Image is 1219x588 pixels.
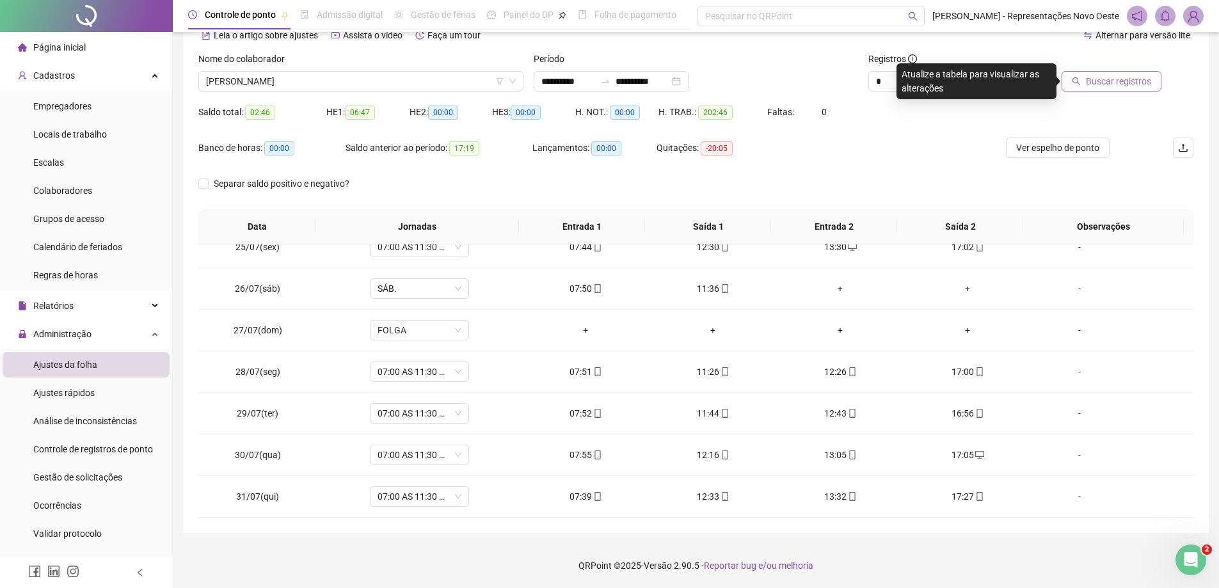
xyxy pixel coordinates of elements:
div: 12:30 [660,240,767,254]
span: Faltas: [767,107,796,117]
div: Quitações: [657,141,781,155]
div: 17:02 [914,240,1021,254]
label: Período [534,52,573,66]
th: Saída 1 [645,209,771,244]
span: lock [18,330,27,338]
div: 11:36 [660,282,767,296]
div: - [1042,365,1117,379]
div: Saldo total: [198,105,326,120]
span: Escalas [33,157,64,168]
span: mobile [592,367,602,376]
div: 07:51 [532,365,639,379]
th: Entrada 1 [519,209,645,244]
span: mobile [847,409,857,418]
span: 00:00 [591,141,621,155]
span: mobile [974,242,984,251]
span: Alternar para versão lite [1096,30,1190,40]
div: + [914,282,1021,296]
th: Observações [1023,209,1184,244]
span: 07:00 AS 11:30 AS 13:00 AS 16:30 PROMOTORES [378,445,461,465]
div: - [1042,406,1117,420]
span: mobile [847,450,857,459]
span: to [600,76,610,86]
span: Administração [33,329,92,339]
span: Link para registro rápido [33,557,131,567]
span: 25/07(sex) [235,242,280,252]
div: Atualize a tabela para visualizar as alterações [896,63,1056,99]
span: facebook [28,565,41,578]
span: Separar saldo positivo e negativo? [209,177,355,191]
span: home [18,43,27,52]
div: 11:44 [660,406,767,420]
span: dashboard [487,10,496,19]
span: [PERSON_NAME] - Representações Novo Oeste [932,9,1119,23]
span: history [415,31,424,40]
span: file-done [300,10,309,19]
span: mobile [719,284,729,293]
span: search [908,12,918,21]
span: Controle de ponto [205,10,276,20]
span: 00:00 [264,141,294,155]
span: Locais de trabalho [33,129,107,139]
div: HE 3: [492,105,575,120]
span: Empregadores [33,101,92,111]
iframe: Intercom live chat [1175,544,1206,575]
span: info-circle [908,54,917,63]
span: Gestão de férias [411,10,475,20]
img: 7715 [1184,6,1203,26]
th: Jornadas [316,209,519,244]
div: 07:39 [532,489,639,504]
span: mobile [592,492,602,501]
span: upload [1178,143,1188,153]
span: Ocorrências [33,500,81,511]
footer: QRPoint © 2025 - 2.90.5 - [173,543,1219,588]
span: 27/07(dom) [234,325,282,335]
span: Regras de horas [33,270,98,280]
div: H. NOT.: [575,105,658,120]
div: 17:00 [914,365,1021,379]
span: Admissão digital [317,10,383,20]
label: Nome do colaborador [198,52,293,66]
span: 2 [1202,544,1212,555]
span: mobile [974,409,984,418]
span: 00:00 [428,106,458,120]
div: - [1042,489,1117,504]
span: Faça um tour [427,30,481,40]
span: Análise de inconsistências [33,416,137,426]
span: down [509,77,516,85]
span: Ajustes rápidos [33,388,95,398]
span: mobile [974,367,984,376]
span: Relatórios [33,301,74,311]
div: Banco de horas: [198,141,346,155]
span: Registros [868,52,917,66]
span: 00:00 [511,106,541,120]
span: 202:46 [698,106,733,120]
span: Leia o artigo sobre ajustes [214,30,318,40]
span: Ver espelho de ponto [1016,141,1099,155]
span: notification [1131,10,1143,22]
div: - [1042,240,1117,254]
span: 26/07(sáb) [235,283,280,294]
span: mobile [719,367,729,376]
span: Validar protocolo [33,528,102,539]
div: - [1042,282,1117,296]
div: Saldo anterior ao período: [346,141,532,155]
span: 0 [822,107,827,117]
span: Buscar registros [1086,74,1151,88]
span: 07:00 AS 11:30 AS 13:00 AS 16:30 PROMOTORES [378,237,461,257]
span: swap [1083,31,1092,40]
div: 11:26 [660,365,767,379]
span: 07:00 AS 11:30 AS 13:00 AS 16:30 PROMOTORES [378,404,461,423]
div: H. TRAB.: [658,105,767,120]
div: Lançamentos: [532,141,657,155]
span: 07:00 AS 11:30 AS 13:00 AS 16:30 PROMOTORES [378,362,461,381]
div: 12:33 [660,489,767,504]
div: - [1042,448,1117,462]
div: HE 1: [326,105,410,120]
span: FOLGA [378,321,461,340]
span: -20:05 [701,141,733,155]
span: pushpin [281,12,289,19]
div: - [1042,323,1117,337]
span: Assista o vídeo [343,30,402,40]
span: search [1072,77,1081,86]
